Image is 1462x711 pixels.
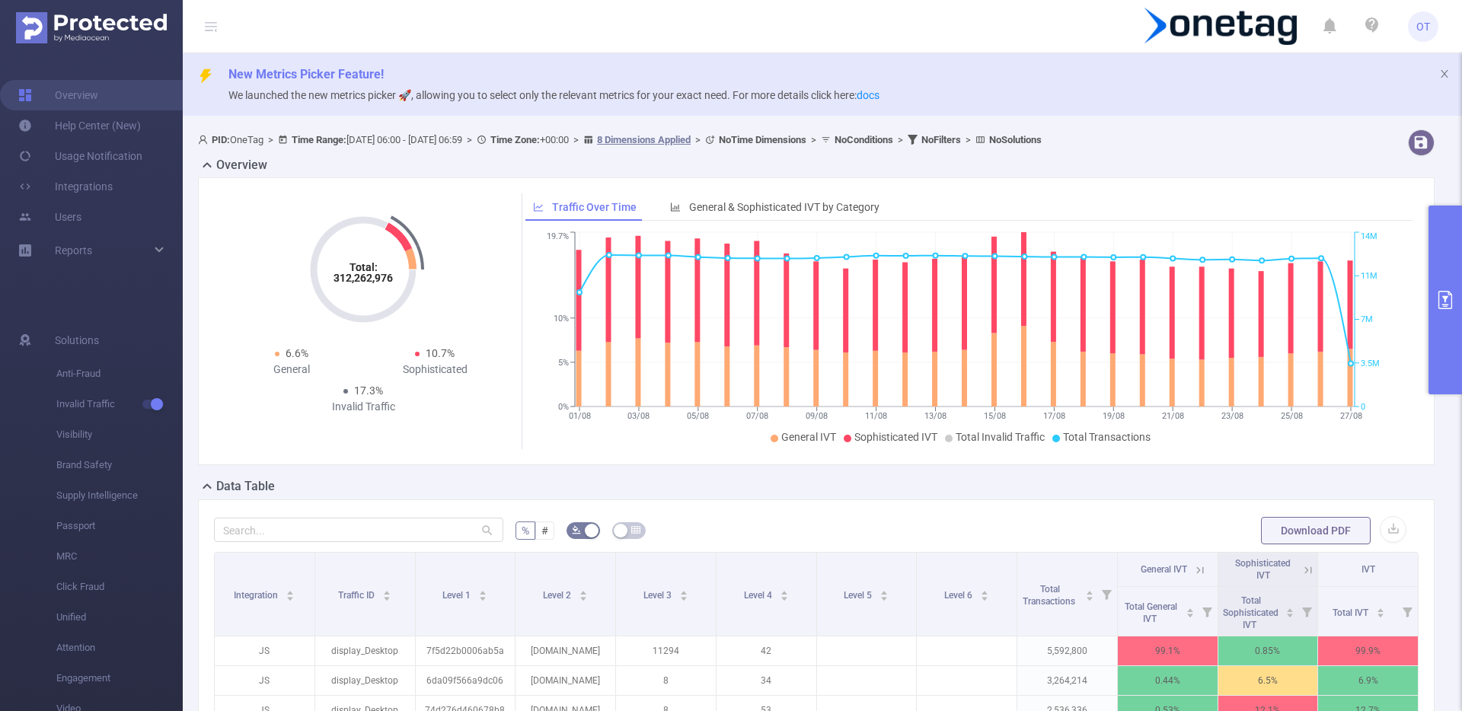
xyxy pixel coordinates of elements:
i: icon: caret-down [479,595,487,599]
tspan: 15/08 [983,411,1005,421]
i: icon: thunderbolt [198,69,213,84]
span: Total IVT [1333,607,1371,618]
span: Attention [56,633,183,663]
b: No Solutions [989,134,1042,145]
span: > [569,134,583,145]
span: % [522,524,529,537]
tspan: 10% [554,314,569,324]
span: Traffic ID [338,590,377,601]
div: Sort [1376,606,1385,615]
b: No Filters [921,134,961,145]
span: Supply Intelligence [56,480,183,511]
span: Integration [234,590,280,601]
i: icon: caret-up [981,588,989,593]
span: 6.6% [286,347,308,359]
tspan: 0% [558,402,569,412]
span: General IVT [781,431,836,443]
i: icon: close [1439,69,1450,79]
u: 8 Dimensions Applied [597,134,691,145]
tspan: 09/08 [806,411,828,421]
i: icon: caret-up [679,588,688,593]
p: 6.5% [1218,666,1318,695]
b: Time Zone: [490,134,540,145]
i: icon: caret-up [880,588,889,593]
p: 6.9% [1318,666,1418,695]
i: icon: table [631,525,640,534]
i: icon: caret-down [383,595,391,599]
tspan: 01/08 [568,411,590,421]
div: Sort [1186,606,1195,615]
tspan: 25/08 [1280,411,1302,421]
p: 42 [717,636,816,665]
span: New Metrics Picker Feature! [228,67,384,81]
span: MRC [56,541,183,572]
i: icon: caret-up [1376,606,1384,611]
i: Filter menu [1397,587,1418,636]
tspan: 0 [1361,402,1365,412]
tspan: 23/08 [1221,411,1243,421]
tspan: 13/08 [924,411,946,421]
span: Level 5 [844,590,874,601]
span: > [263,134,278,145]
i: icon: caret-down [286,595,295,599]
i: icon: caret-up [383,588,391,593]
span: 10.7% [426,347,455,359]
p: 0.44% [1118,666,1218,695]
span: Total Sophisticated IVT [1223,595,1278,630]
span: OneTag [DATE] 06:00 - [DATE] 06:59 +00:00 [198,134,1042,145]
a: docs [857,89,879,101]
span: Sophisticated IVT [1235,558,1291,581]
span: Anti-Fraud [56,359,183,389]
div: Invalid Traffic [292,399,435,415]
i: Filter menu [1196,587,1218,636]
i: Filter menu [1296,587,1317,636]
span: General & Sophisticated IVT by Category [689,201,879,213]
span: Level 4 [744,590,774,601]
span: Level 3 [643,590,674,601]
h2: Overview [216,156,267,174]
p: 6da09f566a9dc06 [416,666,516,695]
span: Level 6 [944,590,975,601]
p: 11294 [616,636,716,665]
span: Level 2 [543,590,573,601]
tspan: 7M [1361,315,1373,325]
i: icon: caret-down [579,595,588,599]
div: Sort [579,588,588,598]
a: Users [18,202,81,232]
div: Sort [980,588,989,598]
p: display_Desktop [315,666,415,695]
a: Reports [55,235,92,266]
b: No Conditions [835,134,893,145]
span: Visibility [56,419,183,450]
span: > [893,134,908,145]
span: > [961,134,975,145]
span: Sophisticated IVT [854,431,937,443]
i: icon: caret-down [981,595,989,599]
span: Click Fraud [56,572,183,602]
span: Solutions [55,325,99,355]
img: Protected Media [16,12,167,43]
span: Brand Safety [56,450,183,480]
div: Sort [1285,606,1294,615]
tspan: 14M [1361,232,1377,242]
tspan: 21/08 [1161,411,1183,421]
span: Level 1 [442,590,473,601]
i: icon: caret-down [1286,611,1294,616]
tspan: 03/08 [627,411,650,421]
div: Sort [879,588,889,598]
span: Total Transactions [1023,584,1077,607]
tspan: 11M [1361,271,1377,281]
b: No Time Dimensions [719,134,806,145]
span: OT [1416,11,1430,42]
i: icon: caret-up [479,588,487,593]
div: Sort [286,588,295,598]
p: JS [215,636,314,665]
i: Filter menu [1096,553,1117,636]
span: > [462,134,477,145]
a: Help Center (New) [18,110,141,141]
span: 17.3% [354,384,383,397]
div: Sophisticated [363,362,506,378]
i: icon: caret-down [679,595,688,599]
span: Total Transactions [1063,431,1151,443]
tspan: 19.7% [547,232,569,242]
